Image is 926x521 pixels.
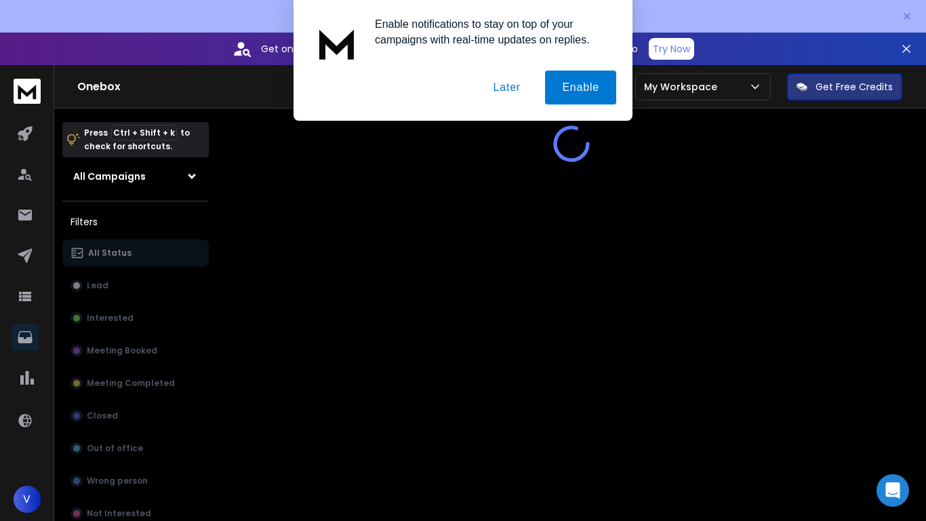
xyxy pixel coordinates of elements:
button: All Campaigns [62,163,209,190]
img: notification icon [310,16,364,71]
button: V [14,486,41,513]
p: Press to check for shortcuts. [84,126,190,153]
h3: Filters [62,212,209,231]
button: Enable [545,71,616,104]
div: Open Intercom Messenger [877,474,909,507]
div: Enable notifications to stay on top of your campaigns with real-time updates on replies. [364,16,616,47]
button: Later [476,71,537,104]
span: Ctrl + Shift + k [111,125,177,140]
h1: All Campaigns [73,170,146,183]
